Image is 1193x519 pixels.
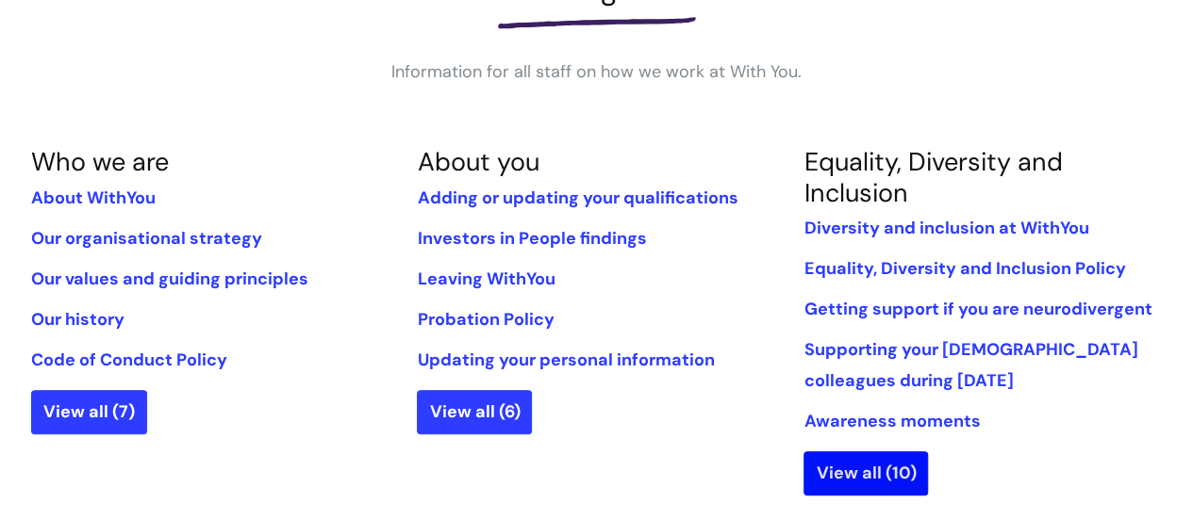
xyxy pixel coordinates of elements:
[804,451,928,495] a: View all (10)
[31,227,262,250] a: Our organisational strategy
[31,308,124,331] a: Our history
[804,298,1152,320] a: Getting support if you are neurodivergent
[804,145,1062,208] a: Equality, Diversity and Inclusion
[31,268,308,290] a: Our values and guiding principles
[417,145,539,178] a: About you
[804,257,1125,280] a: Equality, Diversity and Inclusion Policy
[417,227,646,250] a: Investors in People findings
[804,338,1137,391] a: Supporting your [DEMOGRAPHIC_DATA] colleagues during [DATE]
[804,410,980,432] a: Awareness moments
[417,390,532,433] a: View all (6)
[31,349,227,371] a: Code of Conduct Policy
[31,390,147,433] a: View all (7)
[314,57,880,87] p: Information for all staff on how we work at With You.
[31,145,169,178] a: Who we are
[417,308,554,331] a: Probation Policy
[31,187,156,209] a: About WithYou
[417,187,737,209] a: Adding or updating your qualifications
[804,217,1088,239] a: Diversity and inclusion at WithYou
[417,349,714,371] a: Updating your personal information
[417,268,555,290] a: Leaving WithYou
